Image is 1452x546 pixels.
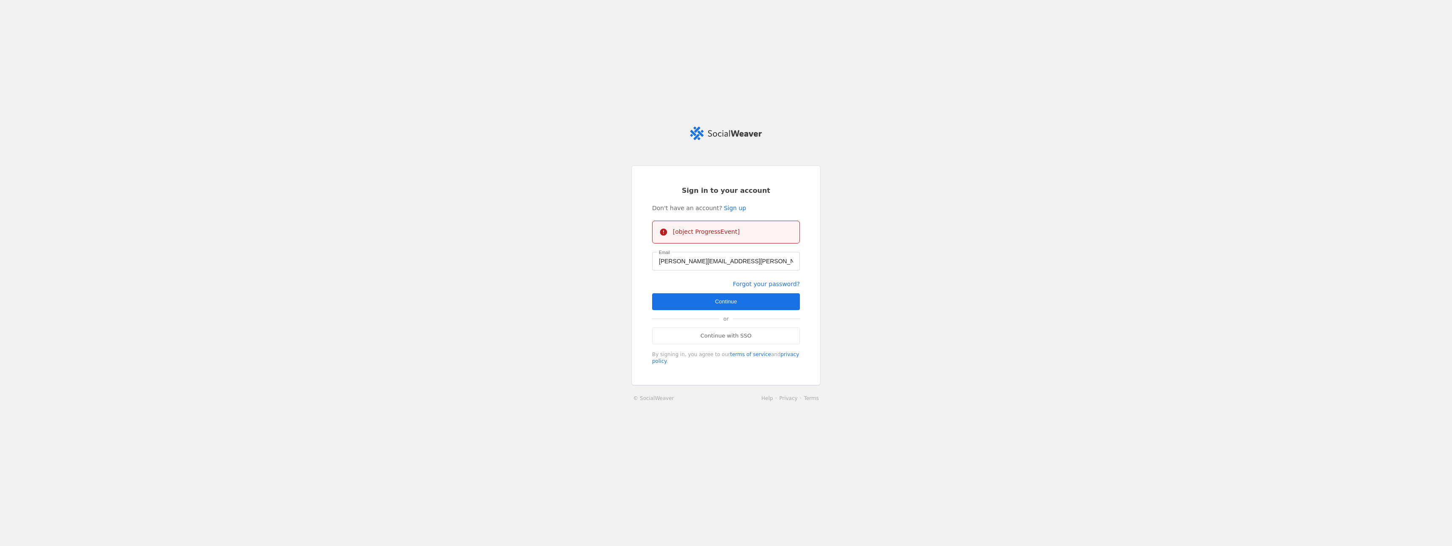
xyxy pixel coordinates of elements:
[804,395,819,401] a: Terms
[652,351,800,365] div: By signing in, you agree to our and .
[719,311,733,327] span: or
[761,395,773,401] a: Help
[715,297,737,306] span: Continue
[673,227,740,236] div: [object ProgressEvent]
[633,394,674,403] a: © SocialWeaver
[659,256,793,266] input: Email
[652,327,800,344] a: Continue with SSO
[798,394,804,403] li: ·
[730,351,771,357] a: terms of service
[682,186,770,195] span: Sign in to your account
[773,394,779,403] li: ·
[652,351,799,364] a: privacy policy
[659,249,670,256] mat-label: Email
[733,281,800,287] a: Forgot your password?
[724,204,746,212] a: Sign up
[652,204,722,212] span: Don't have an account?
[652,293,800,310] button: Continue
[779,395,797,401] a: Privacy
